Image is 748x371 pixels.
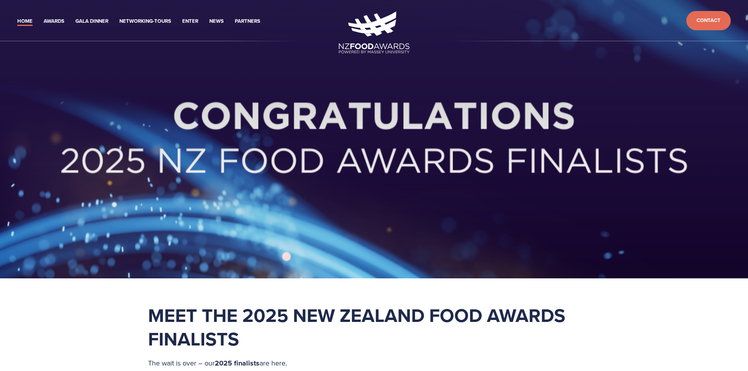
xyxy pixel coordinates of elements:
a: Awards [44,17,64,26]
a: Enter [182,17,198,26]
a: Gala Dinner [75,17,108,26]
a: Home [17,17,33,26]
p: The wait is over – our are here. [148,357,600,370]
a: News [209,17,224,26]
strong: Meet the 2025 New Zealand Food Awards Finalists [148,302,570,353]
a: Partners [235,17,260,26]
a: Contact [686,11,731,30]
strong: 2025 finalists [215,358,260,368]
a: Networking-Tours [119,17,171,26]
